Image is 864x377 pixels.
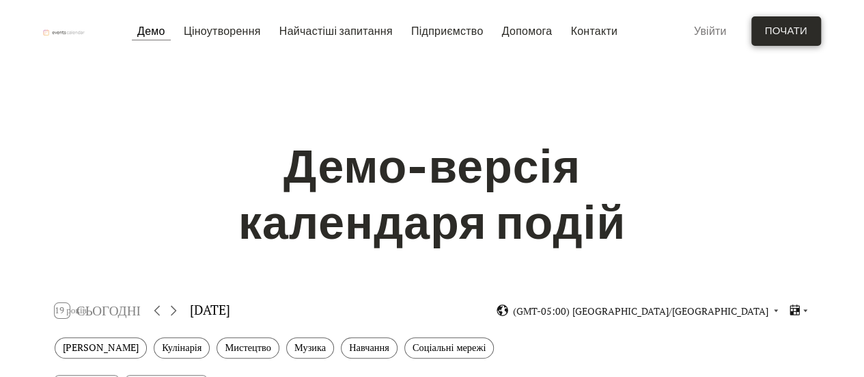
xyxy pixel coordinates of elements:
[184,25,261,38] font: Ціноутворення
[279,25,393,38] font: Найчастіші запитання
[694,25,727,38] font: Увійти
[406,22,488,40] a: Підприємство
[411,25,483,38] font: Підприємство
[132,22,171,40] a: Демо
[680,16,740,46] a: Увійти
[565,22,622,40] a: Контакти
[238,138,626,250] font: Демо-версія календаря подій
[43,25,85,38] a: дім
[497,22,558,40] a: Допомога
[570,25,617,38] font: Контакти
[765,25,807,37] font: почати
[502,25,553,38] font: Допомога
[274,22,398,40] a: Найчастіші запитання
[137,25,165,38] font: Демо
[178,22,266,40] a: Ціноутворення
[751,16,821,46] a: почати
